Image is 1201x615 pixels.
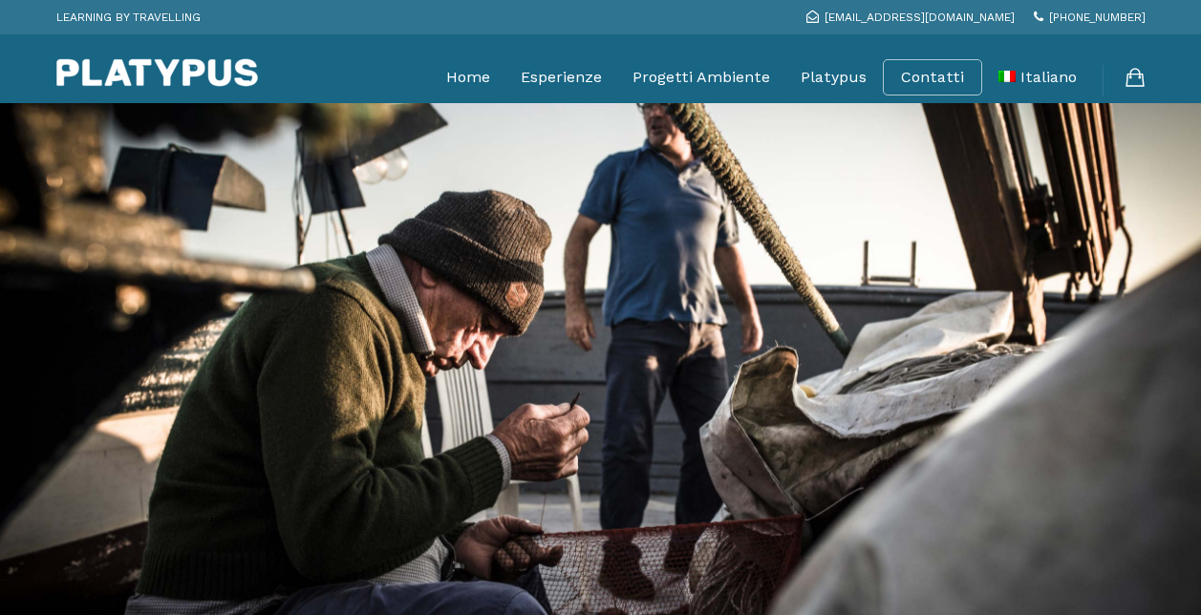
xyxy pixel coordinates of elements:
[521,53,602,101] a: Esperienze
[901,68,964,87] a: Contatti
[56,5,201,30] p: LEARNING BY TRAVELLING
[806,11,1015,24] a: [EMAIL_ADDRESS][DOMAIN_NAME]
[633,53,770,101] a: Progetti Ambiente
[446,53,490,101] a: Home
[1020,68,1077,86] span: Italiano
[801,53,867,101] a: Platypus
[998,53,1077,101] a: Italiano
[56,58,258,87] img: Platypus
[825,11,1015,24] span: [EMAIL_ADDRESS][DOMAIN_NAME]
[1034,11,1146,24] a: [PHONE_NUMBER]
[1049,11,1146,24] span: [PHONE_NUMBER]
